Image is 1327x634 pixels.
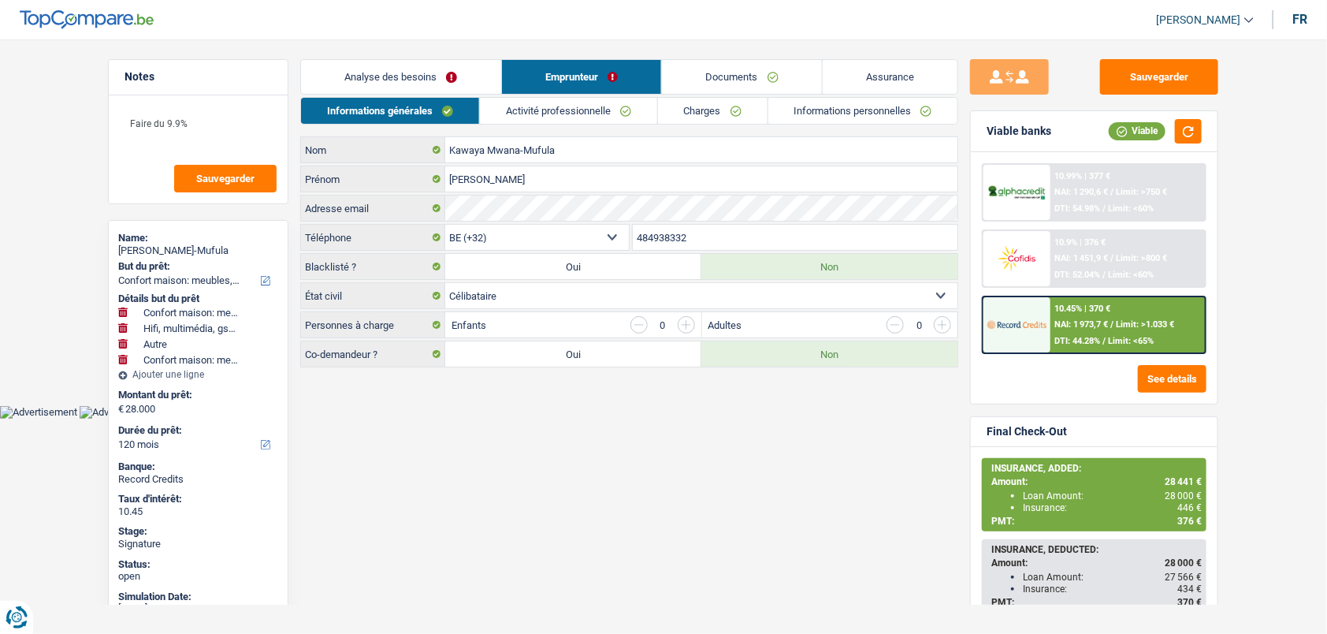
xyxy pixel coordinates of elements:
[1165,476,1202,487] span: 28 441 €
[662,60,822,94] a: Documents
[118,602,278,615] div: [DATE]
[118,505,278,518] div: 10.45
[768,98,958,124] a: Informations personnelles
[445,254,701,279] label: Oui
[991,516,1202,527] div: PMT:
[301,225,445,250] label: Téléphone
[987,244,1046,273] img: Cofidis
[80,406,157,419] img: Advertisement
[118,591,278,603] div: Simulation Date:
[1117,187,1168,197] span: Limit: >750 €
[1055,270,1101,280] span: DTI: 52.04%
[708,320,742,330] label: Adultes
[1055,203,1101,214] span: DTI: 54.98%
[701,254,957,279] label: Non
[1165,490,1202,502] span: 28 000 €
[196,173,255,184] span: Sauvegarder
[656,320,670,330] div: 0
[118,473,278,486] div: Record Credits
[125,70,272,84] h5: Notes
[1055,187,1109,197] span: NAI: 1 290,6 €
[991,597,1202,608] div: PMT:
[1055,304,1111,314] div: 10.45% | 370 €
[1055,253,1109,263] span: NAI: 1 451,9 €
[1109,336,1154,346] span: Limit: <65%
[1055,237,1106,248] div: 10.9% | 376 €
[301,341,445,367] label: Co-demandeur ?
[912,320,926,330] div: 0
[1156,13,1240,27] span: [PERSON_NAME]
[20,10,154,29] img: TopCompare Logo
[1138,365,1206,393] button: See details
[1023,502,1202,513] div: Insurance:
[1111,187,1114,197] span: /
[1177,502,1202,513] span: 446 €
[301,312,445,338] label: Personnes à charge
[118,260,275,273] label: But du prêt:
[1055,319,1109,330] span: NAI: 1 973,7 €
[1143,7,1254,33] a: [PERSON_NAME]
[118,493,278,505] div: Taux d'intérêt:
[118,389,275,401] label: Montant du prêt:
[118,244,278,257] div: [PERSON_NAME]-Mufula
[301,98,479,124] a: Informations générales
[1165,558,1202,569] span: 28 000 €
[118,293,278,305] div: Détails but du prêt
[1055,336,1101,346] span: DTI: 44.28%
[633,225,958,250] input: 401020304
[991,544,1202,555] div: INSURANCE, DEDUCTED:
[118,570,278,583] div: open
[1117,253,1168,263] span: Limit: >800 €
[1109,270,1154,280] span: Limit: <60%
[1055,171,1111,181] div: 10.99% | 377 €
[1023,584,1202,595] div: Insurance:
[301,166,445,192] label: Prénom
[118,403,124,416] span: €
[118,369,278,380] div: Ajouter une ligne
[823,60,958,94] a: Assurance
[452,320,486,330] label: Enfants
[987,125,1051,138] div: Viable banks
[1023,572,1202,583] div: Loan Amount:
[987,184,1046,202] img: AlphaCredit
[1111,253,1114,263] span: /
[1111,319,1114,330] span: /
[991,476,1202,487] div: Amount:
[1177,597,1202,608] span: 370 €
[1103,270,1106,280] span: /
[118,538,278,550] div: Signature
[1100,59,1218,95] button: Sauvegarder
[118,461,278,473] div: Banque:
[1117,319,1175,330] span: Limit: >1.033 €
[658,98,768,124] a: Charges
[987,425,1067,438] div: Final Check-Out
[301,196,445,221] label: Adresse email
[118,424,275,437] label: Durée du prêt:
[174,165,277,192] button: Sauvegarder
[301,254,445,279] label: Blacklisté ?
[118,558,278,571] div: Status:
[118,525,278,538] div: Stage:
[445,341,701,367] label: Oui
[118,232,278,244] div: Name:
[1177,584,1202,595] span: 434 €
[1023,490,1202,502] div: Loan Amount:
[1109,122,1165,140] div: Viable
[1103,203,1106,214] span: /
[480,98,657,124] a: Activité professionnelle
[1292,12,1307,27] div: fr
[987,310,1046,339] img: Record Credits
[701,341,957,367] label: Non
[301,60,501,94] a: Analyse des besoins
[502,60,662,94] a: Emprunteur
[1103,336,1106,346] span: /
[1165,572,1202,583] span: 27 566 €
[301,283,445,308] label: État civil
[301,137,445,162] label: Nom
[1109,203,1154,214] span: Limit: <60%
[1177,516,1202,527] span: 376 €
[991,463,1202,474] div: INSURANCE, ADDED:
[991,558,1202,569] div: Amount:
